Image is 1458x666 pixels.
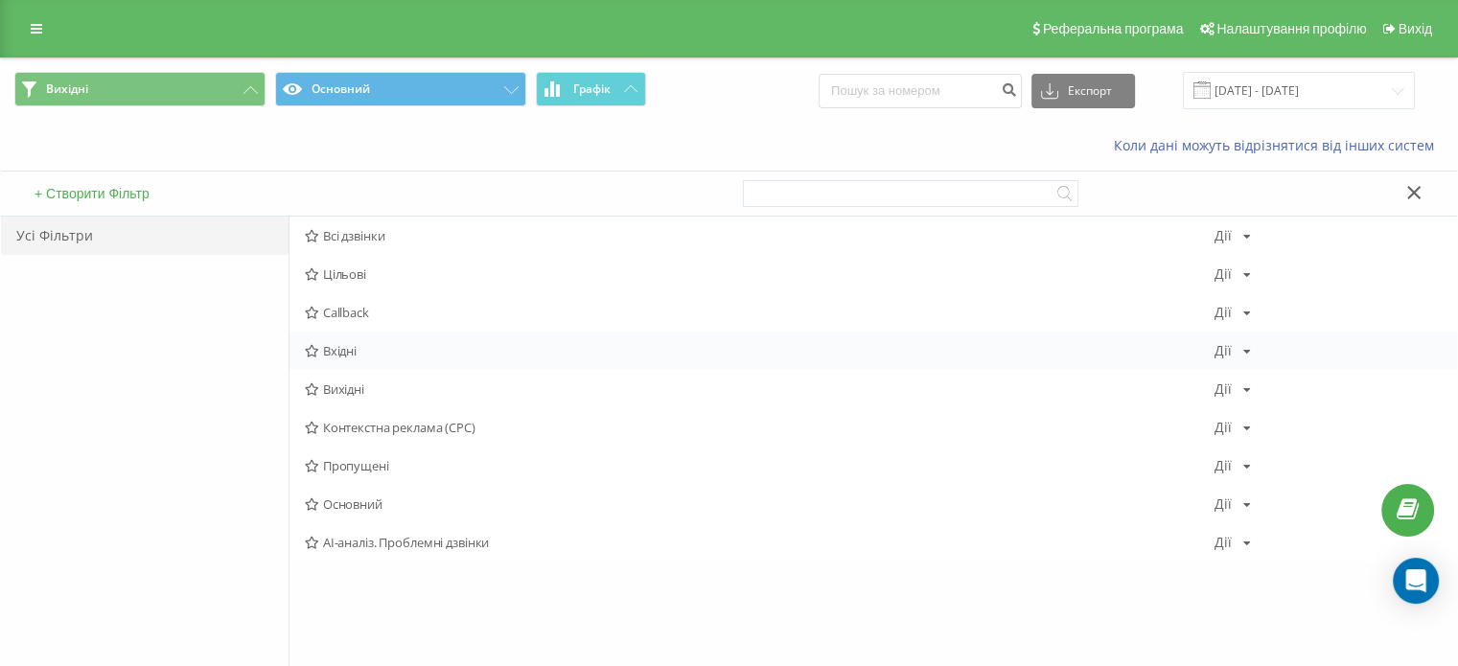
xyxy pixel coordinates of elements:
span: Пропущені [305,459,1215,472]
span: Основний [305,497,1215,511]
div: Дії [1215,267,1232,281]
div: Дії [1215,536,1232,549]
div: Дії [1215,382,1232,396]
span: Контекстна реклама (CPC) [305,421,1215,434]
span: Графік [573,82,611,96]
div: Open Intercom Messenger [1393,558,1439,604]
a: Коли дані можуть відрізнятися вiд інших систем [1114,136,1444,154]
div: Дії [1215,459,1232,472]
span: Вихідні [305,382,1215,396]
span: Налаштування профілю [1216,21,1366,36]
span: AI-аналіз. Проблемні дзвінки [305,536,1215,549]
button: Закрити [1400,184,1428,204]
div: Дії [1215,421,1232,434]
span: Реферальна програма [1043,21,1184,36]
div: Дії [1215,497,1232,511]
div: Дії [1215,344,1232,357]
button: Основний [275,72,526,106]
span: Всі дзвінки [305,229,1215,242]
span: Callback [305,306,1215,319]
span: Цільові [305,267,1215,281]
span: Вихід [1399,21,1432,36]
button: Графік [536,72,646,106]
button: Вихідні [14,72,266,106]
button: + Створити Фільтр [29,185,155,202]
button: Експорт [1031,74,1135,108]
div: Дії [1215,306,1232,319]
span: Вихідні [46,81,88,97]
div: Дії [1215,229,1232,242]
span: Вхідні [305,344,1215,357]
input: Пошук за номером [819,74,1022,108]
div: Усі Фільтри [1,217,289,255]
